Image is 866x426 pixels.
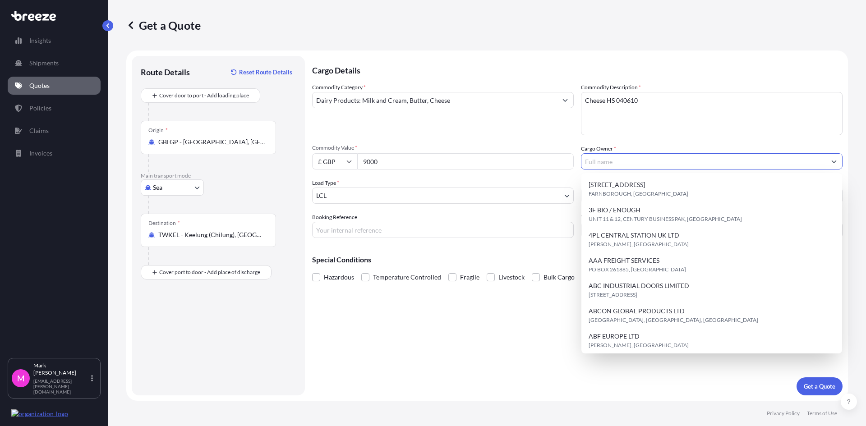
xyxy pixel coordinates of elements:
[29,104,51,113] p: Policies
[581,179,843,186] span: Freight Cost
[313,92,557,108] input: Select a commodity type
[498,270,525,284] span: Livestock
[29,81,50,90] p: Quotes
[158,137,265,147] input: Origin
[767,410,800,417] p: Privacy Policy
[589,281,689,290] span: ABC INDUSTRIAL DOORS LIMITED
[126,18,201,32] p: Get a Quote
[589,316,758,325] span: [GEOGRAPHIC_DATA], [GEOGRAPHIC_DATA], [GEOGRAPHIC_DATA]
[141,67,190,78] p: Route Details
[589,206,640,215] span: 3F BIO / ENOUGH
[373,270,441,284] span: Temperature Controlled
[589,290,637,299] span: [STREET_ADDRESS]
[312,144,574,151] span: Commodity Value
[141,179,204,196] button: Select transport
[158,230,265,239] input: Destination
[312,222,574,238] input: Your internal reference
[589,341,689,350] span: [PERSON_NAME], [GEOGRAPHIC_DATA]
[581,144,616,153] label: Cargo Owner
[153,183,162,192] span: Sea
[804,382,835,391] p: Get a Quote
[29,149,52,158] p: Invoices
[589,256,659,265] span: AAA FREIGHT SERVICES
[589,265,686,274] span: PO BOX 261885, [GEOGRAPHIC_DATA]
[589,332,640,341] span: ABF EUROPE LTD
[589,231,679,240] span: 4PL CENTRAL STATION UK LTD
[460,270,479,284] span: Fragile
[29,126,49,135] p: Claims
[239,68,292,77] p: Reset Route Details
[324,270,354,284] span: Hazardous
[312,179,339,188] span: Load Type
[581,222,843,238] input: Enter name
[159,268,260,277] span: Cover port to door - Add place of discharge
[581,153,826,169] input: Full name
[148,127,168,134] div: Origin
[29,59,59,68] p: Shipments
[17,374,25,383] span: M
[589,307,685,316] span: ABCON GLOBAL PRODUCTS LTD
[557,92,573,108] button: Show suggestions
[312,83,366,92] label: Commodity Category
[581,83,641,92] label: Commodity Description
[11,409,68,418] img: organization-logo
[316,191,327,200] span: LCL
[148,220,180,227] div: Destination
[33,378,89,394] p: [EMAIL_ADDRESS][PERSON_NAME][DOMAIN_NAME]
[312,256,843,263] p: Special Conditions
[807,410,837,417] p: Terms of Use
[141,172,296,179] p: Main transport mode
[29,36,51,45] p: Insights
[312,213,357,222] label: Booking Reference
[581,213,610,222] label: Vessel Name
[544,270,575,284] span: Bulk Cargo
[33,362,89,376] p: Mark [PERSON_NAME]
[589,180,645,189] span: [STREET_ADDRESS]
[357,153,574,169] input: Type amount
[589,240,689,249] span: [PERSON_NAME], [GEOGRAPHIC_DATA]
[589,215,742,224] span: UNIT 11 & 12, CENTURY BUSINESS PAK, [GEOGRAPHIC_DATA]
[589,189,688,198] span: FARNBOROUGH, [GEOGRAPHIC_DATA]
[159,91,249,100] span: Cover door to port - Add loading place
[312,56,843,83] p: Cargo Details
[826,153,842,169] button: Show suggestions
